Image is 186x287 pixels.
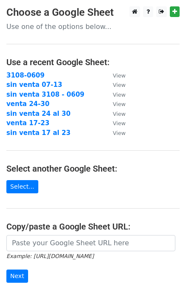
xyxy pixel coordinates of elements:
[104,72,126,79] a: View
[6,22,180,31] p: Use one of the options below...
[104,119,126,127] a: View
[104,100,126,108] a: View
[113,111,126,117] small: View
[104,91,126,98] a: View
[113,130,126,136] small: View
[6,91,84,98] a: sin venta 3108 - 0609
[113,101,126,107] small: View
[104,129,126,137] a: View
[6,81,62,89] a: sin venta 07-13
[113,82,126,88] small: View
[113,120,126,126] small: View
[6,235,175,251] input: Paste your Google Sheet URL here
[6,100,49,108] a: venta 24-30
[104,110,126,118] a: View
[6,129,71,137] a: sin venta 17 al 23
[6,164,180,174] h4: Select another Google Sheet:
[6,57,180,67] h4: Use a recent Google Sheet:
[6,72,45,79] a: 3108-0609
[104,81,126,89] a: View
[6,270,28,283] input: Next
[113,72,126,79] small: View
[6,180,38,193] a: Select...
[6,221,180,232] h4: Copy/paste a Google Sheet URL:
[6,119,49,127] a: venta 17-23
[6,6,180,19] h3: Choose a Google Sheet
[6,110,71,118] a: sin venta 24 al 30
[6,253,94,259] small: Example: [URL][DOMAIN_NAME]
[113,92,126,98] small: View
